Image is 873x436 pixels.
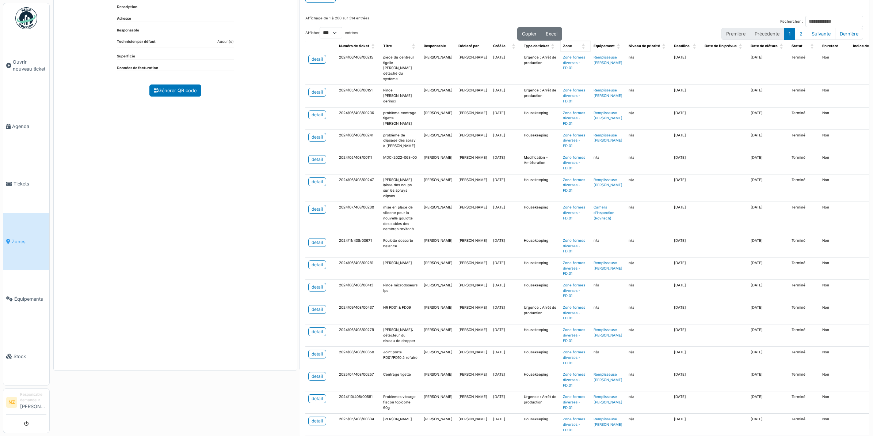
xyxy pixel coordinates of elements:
span: Numéro de ticket [339,44,369,48]
td: MDC-2022-063-00 [380,152,421,174]
dt: Responsable [117,28,139,33]
button: Excel [541,27,562,41]
td: n/a [626,235,671,257]
td: 2024/08/408/00413 [336,280,380,302]
td: [DATE] [671,52,702,85]
a: Remplisseuse [PERSON_NAME] [594,133,622,143]
a: Ouvrir nouveau ticket [3,33,49,98]
td: Non [819,174,850,202]
td: n/a [591,347,626,369]
td: n/a [626,174,671,202]
td: [PERSON_NAME] [455,202,490,235]
td: n/a [591,302,626,324]
td: [PERSON_NAME] [455,347,490,369]
td: 2024/06/408/00247 [336,174,380,202]
td: [PERSON_NAME] [455,235,490,257]
td: n/a [591,152,626,174]
td: [PERSON_NAME] [421,324,455,347]
td: [PERSON_NAME] [421,369,455,391]
a: Agenda [3,98,49,155]
td: 2024/07/408/00230 [336,202,380,235]
a: Remplisseuse [PERSON_NAME] [594,372,622,382]
a: detail [308,327,326,336]
td: Terminé [789,302,819,324]
td: problème centrage tigette [PERSON_NAME] [380,107,421,129]
td: Housekeeping [521,129,560,152]
td: [PERSON_NAME] [455,324,490,347]
td: n/a [626,85,671,107]
button: Next [807,28,835,40]
span: Date de clôture [751,44,778,48]
span: Date de fin prévue [705,44,737,48]
td: [DATE] [490,302,521,324]
td: HR FD01 & FD09 [380,302,421,324]
td: Non [819,152,850,174]
td: Non [819,347,850,369]
td: [PERSON_NAME] [421,347,455,369]
td: [PERSON_NAME] [421,174,455,202]
td: [DATE] [748,202,789,235]
div: detail [312,373,323,380]
td: [PERSON_NAME] [421,257,455,279]
td: [PERSON_NAME] [455,391,490,414]
td: [DATE] [748,52,789,85]
div: detail [312,56,323,63]
dt: Superficie [117,54,135,59]
td: [PERSON_NAME] laisse des coups sur les sprays clipsés [380,174,421,202]
td: [DATE] [671,152,702,174]
a: detail [308,372,326,381]
td: [PERSON_NAME] [421,202,455,235]
button: 2 [795,28,807,40]
td: [PERSON_NAME]: détecteur du niveau de dropper [380,324,421,347]
td: Roulette desserte balance [380,235,421,257]
a: Zone formes diverses - FD.01 [563,133,585,148]
a: Zone formes diverses - FD.01 [563,55,585,70]
td: [DATE] [748,174,789,202]
td: [DATE] [671,107,702,129]
a: Zone formes diverses - FD.01 [563,88,585,103]
span: Titre [383,44,392,48]
td: [DATE] [671,235,702,257]
td: [PERSON_NAME] [421,52,455,85]
div: detail [312,178,323,185]
button: 1 [784,28,795,40]
a: detail [308,110,326,119]
td: 2024/06/408/00236 [336,107,380,129]
td: 2024/11/408/00671 [336,235,380,257]
a: Stock [3,328,49,385]
td: [DATE] [490,347,521,369]
td: 2024/09/408/00437 [336,302,380,324]
label: Afficher entrées [305,27,358,38]
span: Type de ticket [524,44,549,48]
td: [DATE] [490,280,521,302]
li: [PERSON_NAME] [20,392,46,413]
td: pièce du centreur tigelle [PERSON_NAME] détaché du système [380,52,421,85]
span: Date de fin prévue: Activate to sort [739,41,743,52]
div: detail [312,418,323,424]
td: Non [819,202,850,235]
td: Housekeeping [521,107,560,129]
img: Badge_color-CXgf-gQk.svg [15,7,37,29]
td: n/a [626,347,671,369]
td: n/a [626,302,671,324]
td: Urgence : Arrêt de production [521,52,560,85]
td: [DATE] [671,202,702,235]
div: detail [312,351,323,357]
dt: Données de facturation [117,65,158,71]
td: [DATE] [671,324,702,347]
td: [DATE] [490,129,521,152]
a: Remplisseuse [PERSON_NAME] [594,261,622,270]
a: detail [308,350,326,358]
td: 2024/06/408/00215 [336,52,380,85]
td: [DATE] [490,202,521,235]
a: Caméra d'inspection (Rovitech) [594,205,614,220]
a: detail [308,305,326,314]
a: Zone formes diverses - FD.01 [563,238,585,253]
td: [PERSON_NAME] [455,174,490,202]
a: detail [308,283,326,292]
div: detail [312,328,323,335]
td: [PERSON_NAME] [455,302,490,324]
span: Deadline [674,44,690,48]
div: Responsable demandeur [20,392,46,403]
td: Terminé [789,347,819,369]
